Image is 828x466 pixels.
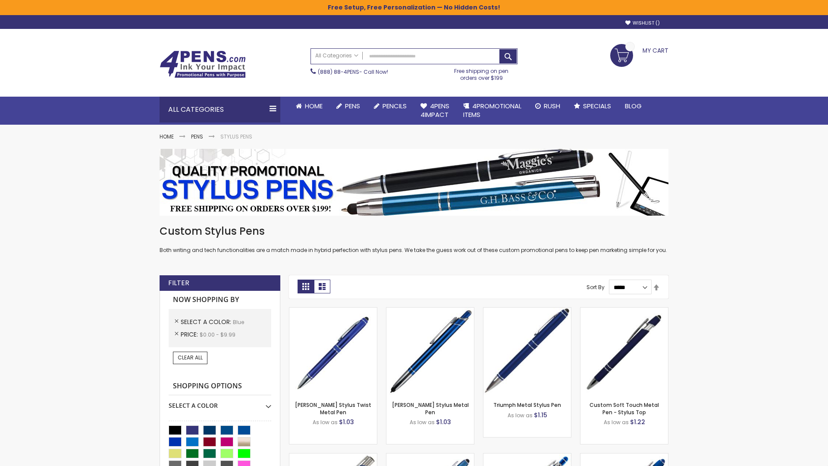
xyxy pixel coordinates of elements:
[583,101,611,110] span: Specials
[483,307,571,315] a: Triumph Metal Stylus Pen-Blue
[178,354,203,361] span: Clear All
[483,453,571,460] a: Phoenix Softy with Stylus Pen - Laser-Blue
[168,278,189,288] strong: Filter
[483,308,571,395] img: Triumph Metal Stylus Pen-Blue
[181,318,233,326] span: Select A Color
[567,97,618,116] a: Specials
[580,308,668,395] img: Custom Soft Touch Stylus Pen-Blue
[181,330,200,339] span: Price
[386,307,474,315] a: Olson Stylus Metal Pen-Blue
[191,133,203,140] a: Pens
[420,101,449,119] span: 4Pens 4impact
[580,307,668,315] a: Custom Soft Touch Stylus Pen-Blue
[160,224,668,254] div: Both writing and tech functionalities are a match made in hybrid perfection with stylus pens. We ...
[586,283,605,291] label: Sort By
[220,133,252,140] strong: Stylus Pens
[345,101,360,110] span: Pens
[315,52,358,59] span: All Categories
[160,149,668,216] img: Stylus Pens
[200,331,235,338] span: $0.00 - $9.99
[630,418,645,426] span: $1.22
[456,97,528,125] a: 4PROMOTIONALITEMS
[318,68,359,76] a: (888) 88-4PENS
[313,419,338,426] span: As low as
[508,412,533,419] span: As low as
[625,20,660,26] a: Wishlist
[604,419,629,426] span: As low as
[298,280,314,293] strong: Grid
[625,101,642,110] span: Blog
[463,101,521,119] span: 4PROMOTIONAL ITEMS
[590,401,659,416] a: Custom Soft Touch Metal Pen - Stylus Top
[386,308,474,395] img: Olson Stylus Metal Pen-Blue
[534,411,547,419] span: $1.15
[169,395,271,410] div: Select A Color
[618,97,649,116] a: Blog
[289,97,329,116] a: Home
[289,308,377,395] img: Colter Stylus Twist Metal Pen-Blue
[414,97,456,125] a: 4Pens4impact
[445,64,518,82] div: Free shipping on pen orders over $199
[544,101,560,110] span: Rush
[305,101,323,110] span: Home
[339,418,354,426] span: $1.03
[173,352,207,364] a: Clear All
[392,401,469,416] a: [PERSON_NAME] Stylus Metal Pen
[160,224,668,238] h1: Custom Stylus Pens
[160,97,280,123] div: All Categories
[160,133,174,140] a: Home
[295,401,371,416] a: [PERSON_NAME] Stylus Twist Metal Pen
[233,318,244,326] span: Blue
[383,101,407,110] span: Pencils
[580,453,668,460] a: Ellipse Softy Brights with Stylus Pen - Laser-Blue
[318,68,388,76] span: - Call Now!
[493,401,561,409] a: Triumph Metal Stylus Pen
[160,50,246,78] img: 4Pens Custom Pens and Promotional Products
[289,307,377,315] a: Colter Stylus Twist Metal Pen-Blue
[367,97,414,116] a: Pencils
[329,97,367,116] a: Pens
[311,49,363,63] a: All Categories
[169,291,271,309] strong: Now Shopping by
[169,377,271,396] strong: Shopping Options
[289,453,377,460] a: Tres-Chic Softy Brights with Stylus Pen - Laser-Blue
[528,97,567,116] a: Rush
[386,453,474,460] a: Ellipse Stylus Pen - Standard Laser-Blue
[436,418,451,426] span: $1.03
[410,419,435,426] span: As low as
